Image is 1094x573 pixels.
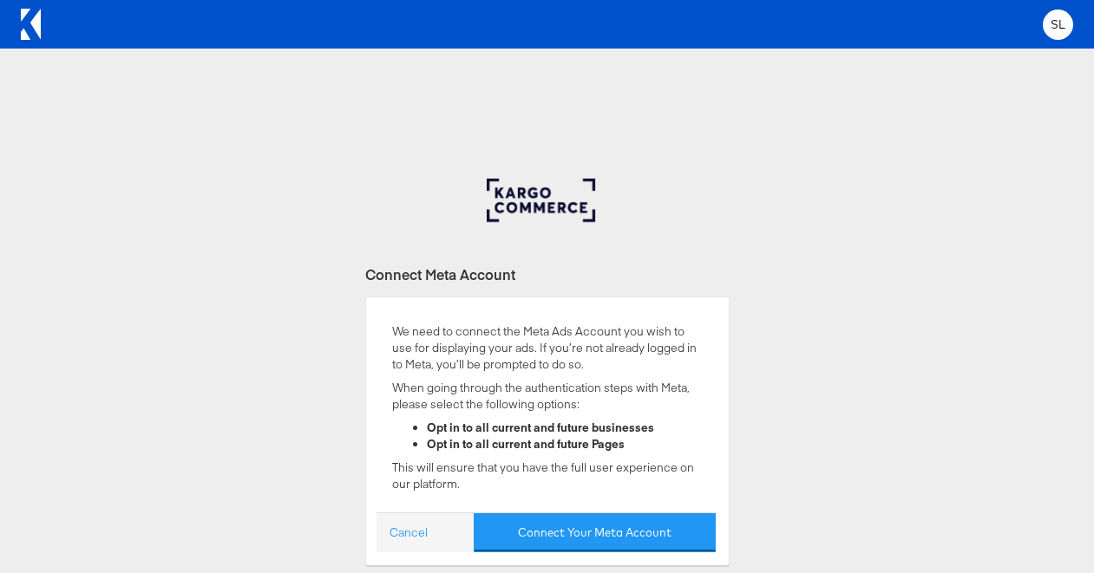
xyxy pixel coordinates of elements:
[474,513,716,552] button: Connect Your Meta Account
[1051,19,1066,30] span: SL
[427,420,654,435] strong: Opt in to all current and future businesses
[392,459,703,492] p: This will ensure that you have the full user experience on our platform.
[365,264,730,284] div: Connect Meta Account
[392,380,703,412] p: When going through the authentication steps with Meta, please select the following options:
[390,524,428,541] a: Cancel
[392,323,703,372] p: We need to connect the Meta Ads Account you wish to use for displaying your ads. If you’re not al...
[427,436,625,452] strong: Opt in to all current and future Pages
